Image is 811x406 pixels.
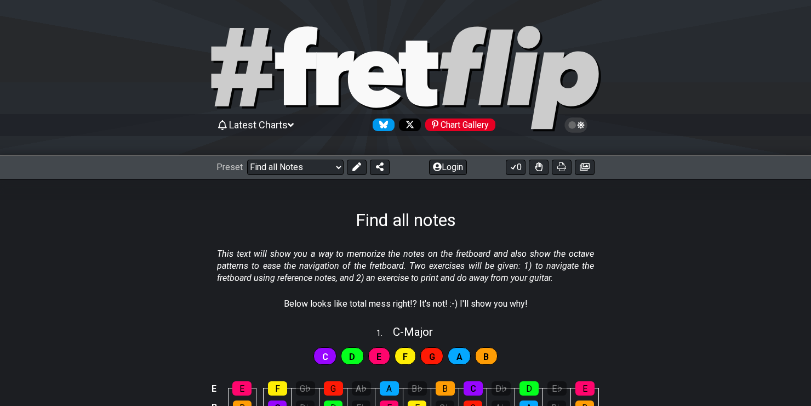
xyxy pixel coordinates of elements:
span: Toggle light / dark theme [570,120,582,130]
span: First enable full edit mode to edit [376,349,381,365]
span: First enable full edit mode to edit [483,349,489,365]
div: A♭ [352,381,371,396]
span: First enable full edit mode to edit [456,349,462,365]
span: First enable full edit mode to edit [429,349,435,365]
button: 0 [506,160,526,175]
a: Follow #fretflip at X [395,119,421,131]
span: Preset [216,162,243,172]
a: #fretflip at Pinterest [421,119,495,131]
button: Create image [575,160,595,175]
span: First enable full edit mode to edit [349,349,355,365]
div: E [232,381,252,396]
button: Edit Preset [347,160,367,175]
span: Latest Charts [229,119,288,131]
span: 1 . [376,328,393,340]
button: Print [552,160,572,175]
div: D♭ [492,381,511,396]
a: Follow #fretflip at Bluesky [368,119,395,131]
span: First enable full edit mode to edit [322,349,328,365]
button: Share Preset [370,160,390,175]
button: Login [429,160,467,175]
h1: Find all notes [356,210,456,230]
div: B [436,381,455,396]
span: C - Major [393,325,433,339]
button: Toggle Dexterity for all fretkits [529,160,549,175]
td: E [208,379,221,398]
div: E [575,381,595,396]
em: This text will show you a way to memorize the notes on the fretboard and also show the octave pat... [217,249,594,284]
p: Below looks like total mess right!? It's not! :-) I'll show you why! [284,298,528,310]
div: Chart Gallery [425,119,495,131]
select: Preset [247,160,344,175]
div: A [380,381,399,396]
div: C [464,381,483,396]
div: F [268,381,287,396]
div: B♭ [408,381,427,396]
div: G [324,381,343,396]
div: E♭ [547,381,567,396]
div: G♭ [296,381,315,396]
div: D [519,381,539,396]
span: First enable full edit mode to edit [403,349,408,365]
